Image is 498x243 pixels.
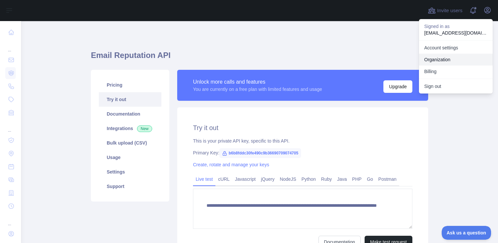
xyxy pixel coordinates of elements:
[383,80,412,93] button: Upgrade
[219,148,301,158] span: b6b8fddc30fe490c9b36690709074705
[5,213,16,227] div: ...
[99,121,161,136] a: Integrations New
[424,30,487,36] p: [EMAIL_ADDRESS][DOMAIN_NAME]
[258,174,277,184] a: jQuery
[277,174,299,184] a: NodeJS
[193,123,412,132] h2: Try it out
[193,138,412,144] div: This is your private API key, specific to this API.
[99,107,161,121] a: Documentation
[193,174,215,184] a: Live test
[91,50,428,66] h1: Email Reputation API
[99,179,161,194] a: Support
[5,120,16,133] div: ...
[5,40,16,53] div: ...
[419,42,493,54] a: Account settings
[299,174,318,184] a: Python
[99,136,161,150] a: Bulk upload (CSV)
[427,5,464,16] button: Invite users
[193,162,269,167] a: Create, rotate and manage your keys
[349,174,364,184] a: PHP
[232,174,258,184] a: Javascript
[193,149,412,156] div: Primary Key:
[419,80,493,92] button: Sign out
[99,165,161,179] a: Settings
[419,54,493,66] a: Organization
[318,174,335,184] a: Ruby
[335,174,350,184] a: Java
[424,23,487,30] p: Signed in as
[215,174,232,184] a: cURL
[193,86,322,93] div: You are currently on a free plan with limited features and usage
[193,78,322,86] div: Unlock more calls and features
[442,226,491,240] iframe: Toggle Customer Support
[376,174,399,184] a: Postman
[419,66,493,77] button: Billing
[437,7,462,14] span: Invite users
[99,78,161,92] a: Pricing
[99,92,161,107] a: Try it out
[99,150,161,165] a: Usage
[137,125,152,132] span: New
[364,174,376,184] a: Go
